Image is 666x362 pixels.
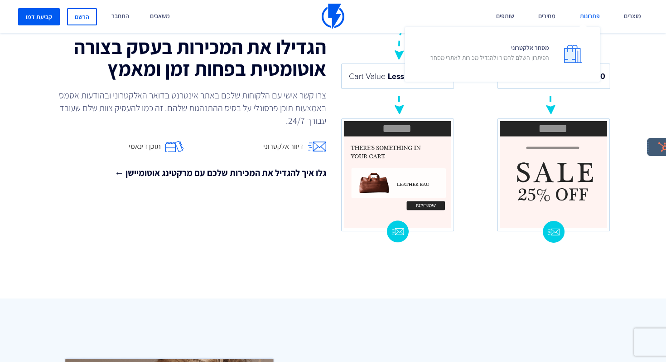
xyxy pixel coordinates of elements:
[54,36,326,80] h2: הגדילו את המכירות בעסק בצורה אוטומטית בפחות זמן ומאמץ
[412,34,593,75] a: מסחר אלקטרוניהפיתרון השלם להמיר ולהגדיל מכירות לאתרי מסחר
[129,142,161,152] span: תוכן דינאמי
[54,89,326,127] p: צרו קשר אישי עם הלקוחות שלכם באתר אינטרנט בדואר האלקטרוני ובהודעות אסמס באמצעות תוכן פרסונלי על ב...
[430,53,549,62] p: הפיתרון השלם להמיר ולהגדיל מכירות לאתרי מסחר
[430,41,549,67] span: מסחר אלקטרוני
[18,8,60,25] a: קביעת דמו
[263,142,304,152] span: דיוור אלקטרוני
[67,8,97,25] a: הרשם
[54,166,326,180] a: גלו איך להגדיל את המכירות שלכם עם מרקטינג אוטומיישן ←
